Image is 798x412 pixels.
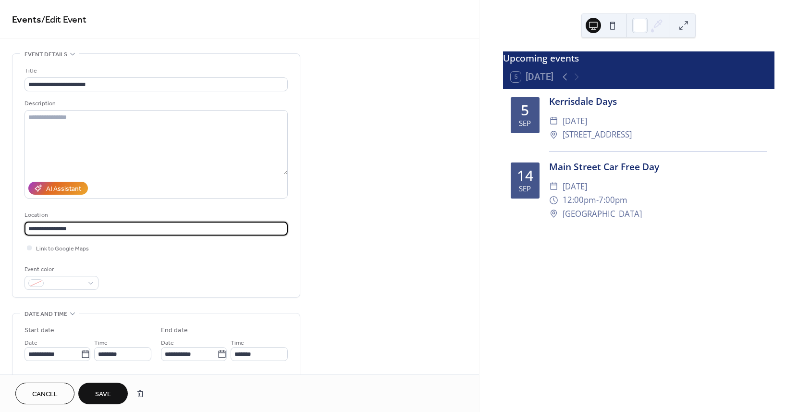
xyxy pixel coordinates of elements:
span: Link to Google Maps [36,244,89,254]
span: 7:00pm [599,193,627,207]
span: [DATE] [563,114,587,128]
div: AI Assistant [46,184,81,194]
div: Title [25,66,286,76]
span: Cancel [32,389,58,400]
div: Sep [519,185,531,192]
span: Event details [25,50,67,60]
div: Description [25,99,286,109]
div: Main Street Car Free Day [549,160,767,174]
span: All day [36,374,53,384]
button: Save [78,383,128,404]
div: Event color [25,264,97,275]
div: Upcoming events [503,51,774,65]
span: Save [95,389,111,400]
div: ​ [549,193,558,207]
span: [STREET_ADDRESS] [563,128,632,142]
span: 12:00pm [563,193,596,207]
span: Time [231,338,244,348]
button: AI Assistant [28,182,88,195]
div: End date [161,325,188,336]
div: ​ [549,114,558,128]
div: Sep [519,120,531,127]
span: [GEOGRAPHIC_DATA] [563,207,642,221]
span: [DATE] [563,180,587,194]
div: ​ [549,180,558,194]
span: / Edit Event [41,11,86,29]
div: ​ [549,207,558,221]
button: Cancel [15,383,74,404]
div: Location [25,210,286,220]
div: Start date [25,325,54,336]
div: 5 [521,103,529,117]
span: Date [25,338,37,348]
div: ​ [549,128,558,142]
div: 14 [517,168,533,183]
span: Time [94,338,108,348]
span: - [596,193,599,207]
div: Kerrisdale Days [549,95,767,109]
span: Date [161,338,174,348]
span: Date and time [25,309,67,319]
a: Events [12,11,41,29]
